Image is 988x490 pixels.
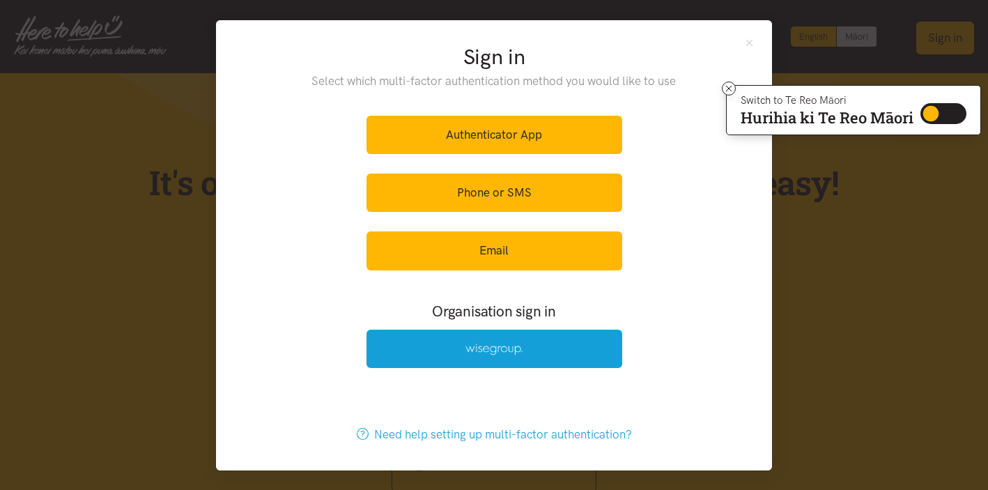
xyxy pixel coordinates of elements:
p: Switch to Te Reo Māori [741,96,913,105]
p: Hurihia ki Te Reo Māori [741,112,913,124]
a: Authenticator App [366,116,622,154]
h3: Organisation sign in [328,301,660,321]
a: Need help setting up multi-factor authentication? [342,415,647,454]
button: Close [743,37,755,49]
h2: Sign in [284,43,705,72]
img: Wise Group [465,344,523,355]
a: Email [366,231,622,270]
a: Phone or SMS [366,174,622,212]
p: Select which multi-factor authentication method you would like to use [284,72,705,91]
